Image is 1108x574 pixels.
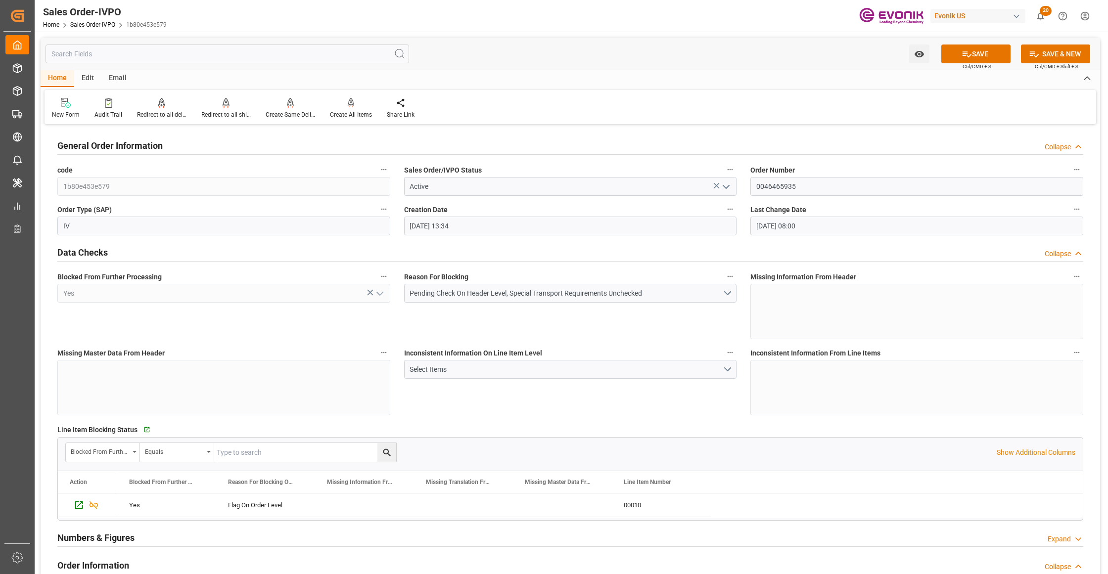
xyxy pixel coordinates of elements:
input: DD.MM.YYYY HH:MM [750,217,1083,235]
button: open menu [909,44,929,63]
button: Missing Master Data From Header [377,346,390,359]
div: Yes [129,494,204,517]
span: Ctrl/CMD + S [963,63,991,70]
div: Create All Items [330,110,372,119]
div: Edit [74,70,101,87]
div: Email [101,70,134,87]
div: Create Same Delivery Date [266,110,315,119]
div: Expand [1048,534,1071,544]
button: Order Type (SAP) [377,203,390,216]
div: Share Link [387,110,415,119]
p: Show Additional Columns [997,447,1075,458]
button: Inconsistent Information From Line Items [1070,346,1083,359]
span: Reason For Blocking [404,272,468,282]
a: Sales Order-IVPO [70,21,115,28]
span: Order Type (SAP) [57,205,112,215]
div: Sales Order-IVPO [43,4,167,19]
h2: General Order Information [57,139,163,152]
button: Order Number [1070,163,1083,176]
button: Missing Information From Header [1070,270,1083,283]
button: Evonik US [930,6,1029,25]
button: open menu [718,179,733,194]
button: SAVE & NEW [1021,44,1090,63]
div: Audit Trail [94,110,122,119]
div: Pending Check On Header Level, Special Transport Requirements Unchecked [410,288,722,299]
span: Line Item Number [624,479,671,486]
span: Last Change Date [750,205,806,215]
button: code [377,163,390,176]
span: Missing Information From Header [750,272,856,282]
span: Reason For Blocking On This Line Item [228,479,294,486]
div: 00010 [612,493,711,517]
button: Inconsistent Information On Line Item Level [724,346,737,359]
button: SAVE [941,44,1011,63]
div: New Form [52,110,80,119]
span: Blocked From Further Processing [129,479,195,486]
button: Sales Order/IVPO Status [724,163,737,176]
div: Flag On Order Level [216,493,315,517]
button: Creation Date [724,203,737,216]
input: DD.MM.YYYY HH:MM [404,217,737,235]
span: Line Item Blocking Status [57,425,138,435]
div: Blocked From Further Processing [71,445,129,456]
div: Action [70,479,87,486]
button: Blocked From Further Processing [377,270,390,283]
h2: Order Information [57,559,129,572]
button: open menu [404,284,737,303]
span: Inconsistent Information On Line Item Level [404,348,542,358]
span: code [57,165,73,176]
button: Last Change Date [1070,203,1083,216]
span: 20 [1040,6,1052,16]
h2: Numbers & Figures [57,531,135,544]
img: Evonik-brand-mark-Deep-Purple-RGB.jpeg_1700498283.jpeg [859,7,923,25]
button: Reason For Blocking [724,270,737,283]
input: Type to search [214,443,396,462]
button: open menu [371,286,386,301]
button: open menu [404,360,737,379]
div: Select Items [410,364,722,375]
h2: Data Checks [57,246,108,259]
span: Missing Master Data From SAP [525,479,591,486]
span: Creation Date [404,205,448,215]
span: Inconsistent Information From Line Items [750,348,880,358]
button: open menu [140,443,214,462]
div: Redirect to all deliveries [137,110,186,119]
span: Missing Translation From Master Data [426,479,492,486]
div: Collapse [1045,142,1071,152]
div: Collapse [1045,562,1071,572]
span: Ctrl/CMD + Shift + S [1035,63,1078,70]
a: Home [43,21,59,28]
div: Equals [145,445,203,456]
span: Sales Order/IVPO Status [404,165,482,176]
span: Missing Master Data From Header [57,348,165,358]
input: Search Fields [46,44,409,63]
div: Evonik US [930,9,1025,23]
span: Blocked From Further Processing [57,272,162,282]
button: Help Center [1052,5,1074,27]
button: show 20 new notifications [1029,5,1052,27]
button: search button [377,443,396,462]
div: Collapse [1045,249,1071,259]
div: Press SPACE to select this row. [58,493,117,517]
div: Press SPACE to select this row. [117,493,711,517]
div: Redirect to all shipments [201,110,251,119]
span: Order Number [750,165,795,176]
span: Missing Information From Line Item [327,479,393,486]
button: open menu [66,443,140,462]
div: Home [41,70,74,87]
